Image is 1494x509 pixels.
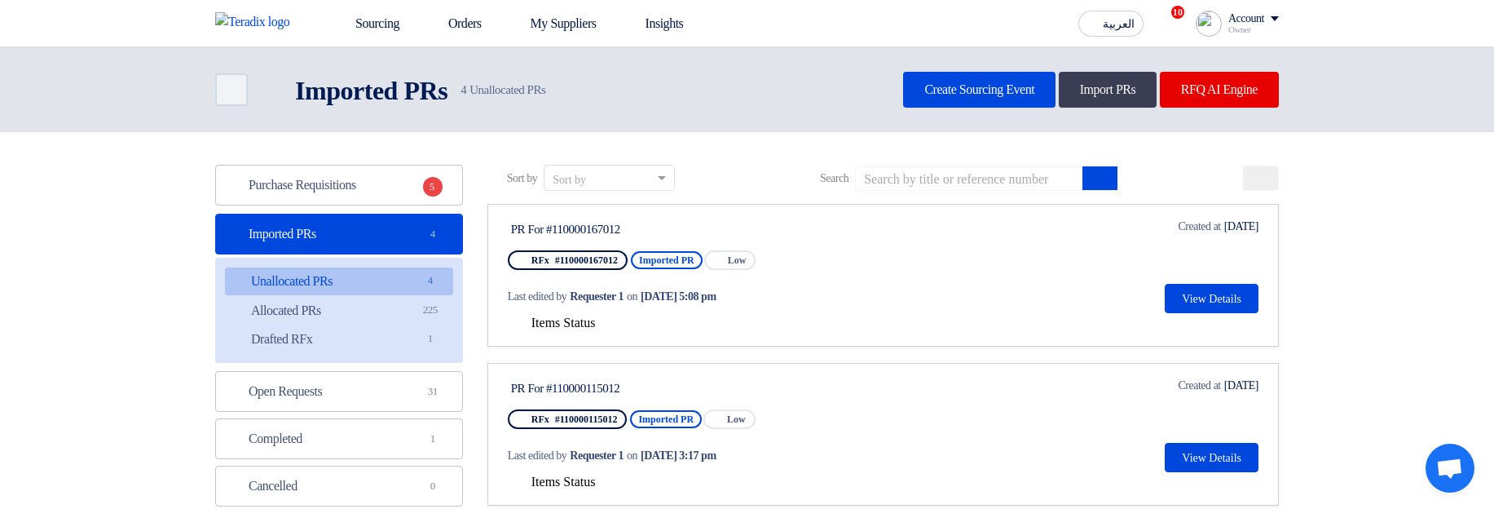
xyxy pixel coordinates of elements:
[511,381,817,396] div: PR For #110000115012
[1103,19,1135,30] span: العربية
[820,170,848,187] span: Search
[531,316,596,330] span: Items Status
[508,316,596,332] button: Items Status
[423,478,443,494] span: 0
[1178,377,1220,394] span: Created at
[461,81,545,100] span: Unallocated PRs
[1155,218,1258,235] div: [DATE]
[570,288,624,305] span: Requester 1
[511,222,817,237] div: PR For #110000167012
[1228,12,1264,26] div: Account
[295,74,447,107] h2: Imported PRs
[421,272,440,290] span: 4
[1228,25,1279,34] div: Owner
[631,251,703,269] span: Imported PR
[531,475,596,489] span: Items Status
[555,414,618,425] span: #110000115012
[1196,11,1222,37] img: profile_test.png
[508,447,567,464] span: Last edited by
[1178,218,1220,235] span: Created at
[421,330,440,347] span: 1
[215,12,300,32] img: Teradix logo
[1165,443,1258,472] button: View Details
[1426,444,1474,493] div: Open chat
[903,72,1055,108] a: Create Sourcing Event
[215,418,463,459] a: Completed1
[610,6,697,42] a: Insights
[423,177,443,197] span: 5
[461,83,466,96] span: 4
[1160,72,1279,108] a: RFQ AI Engine
[215,371,463,412] a: Open Requests31
[423,431,443,447] span: 1
[215,466,463,507] a: Cancelled0
[215,214,463,254] a: Imported PRs4
[423,226,443,242] span: 4
[508,475,596,491] button: Items Status
[630,410,702,428] span: Imported PR
[225,297,453,325] a: Allocated PRs
[1078,11,1144,37] button: العربية
[553,171,586,188] div: Sort by
[225,325,453,353] a: Drafted RFx
[555,254,618,266] span: #110000167012
[1171,6,1184,19] span: 10
[531,414,549,425] span: RFx
[728,254,747,266] span: Low
[215,165,463,206] a: Purchase Requisitions5
[1165,284,1258,313] button: View Details
[1059,72,1157,108] a: Import PRs
[423,383,443,400] span: 31
[531,254,549,266] span: RFx
[641,447,716,464] span: [DATE] 3:17 pm
[727,414,746,425] span: Low
[627,288,637,305] span: on
[641,288,716,305] span: [DATE] 5:08 pm
[1155,377,1258,394] div: [DATE]
[508,288,567,305] span: Last edited by
[570,447,624,464] span: Requester 1
[495,6,610,42] a: My Suppliers
[855,166,1083,191] input: Search by title or reference number
[412,6,495,42] a: Orders
[507,170,537,187] span: Sort by
[421,302,440,319] span: 225
[320,6,412,42] a: Sourcing
[225,268,453,295] a: Unallocated PRs
[627,447,637,464] span: on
